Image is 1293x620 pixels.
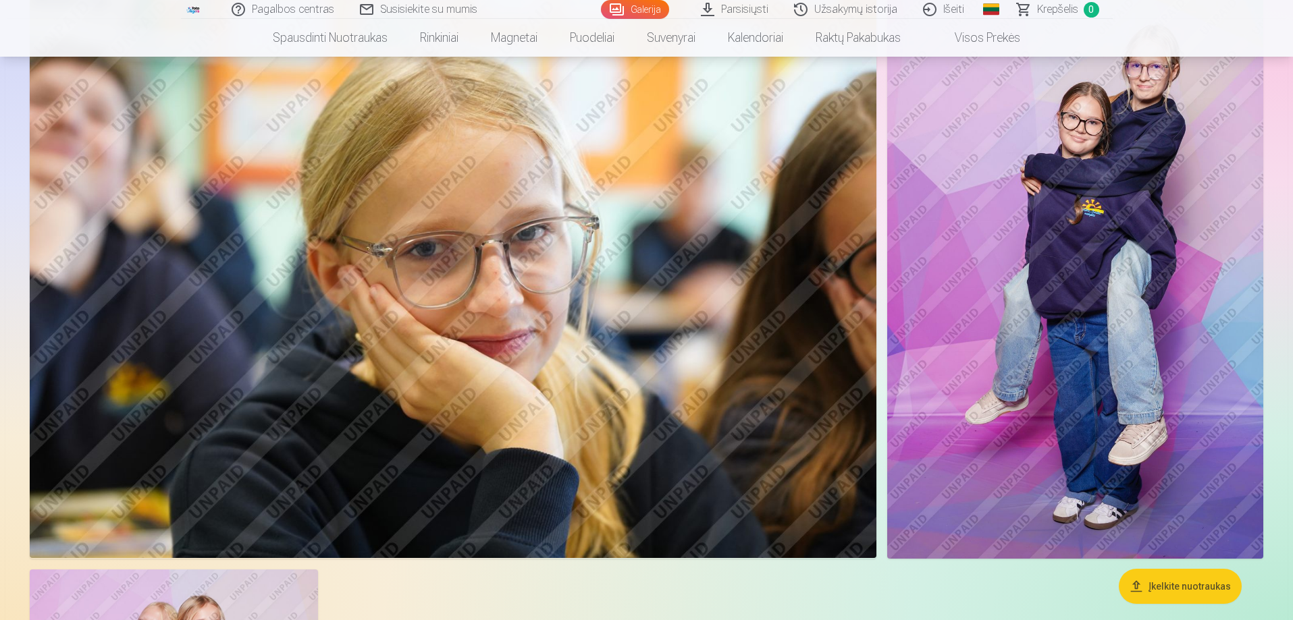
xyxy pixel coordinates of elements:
a: Suvenyrai [631,19,712,57]
img: /fa2 [186,5,201,13]
a: Kalendoriai [712,19,799,57]
a: Raktų pakabukas [799,19,917,57]
a: Rinkiniai [404,19,475,57]
span: Krepšelis [1037,1,1078,18]
a: Puodeliai [554,19,631,57]
button: Įkelkite nuotraukas [1119,569,1242,604]
a: Visos prekės [917,19,1036,57]
a: Spausdinti nuotraukas [257,19,404,57]
span: 0 [1084,2,1099,18]
a: Magnetai [475,19,554,57]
